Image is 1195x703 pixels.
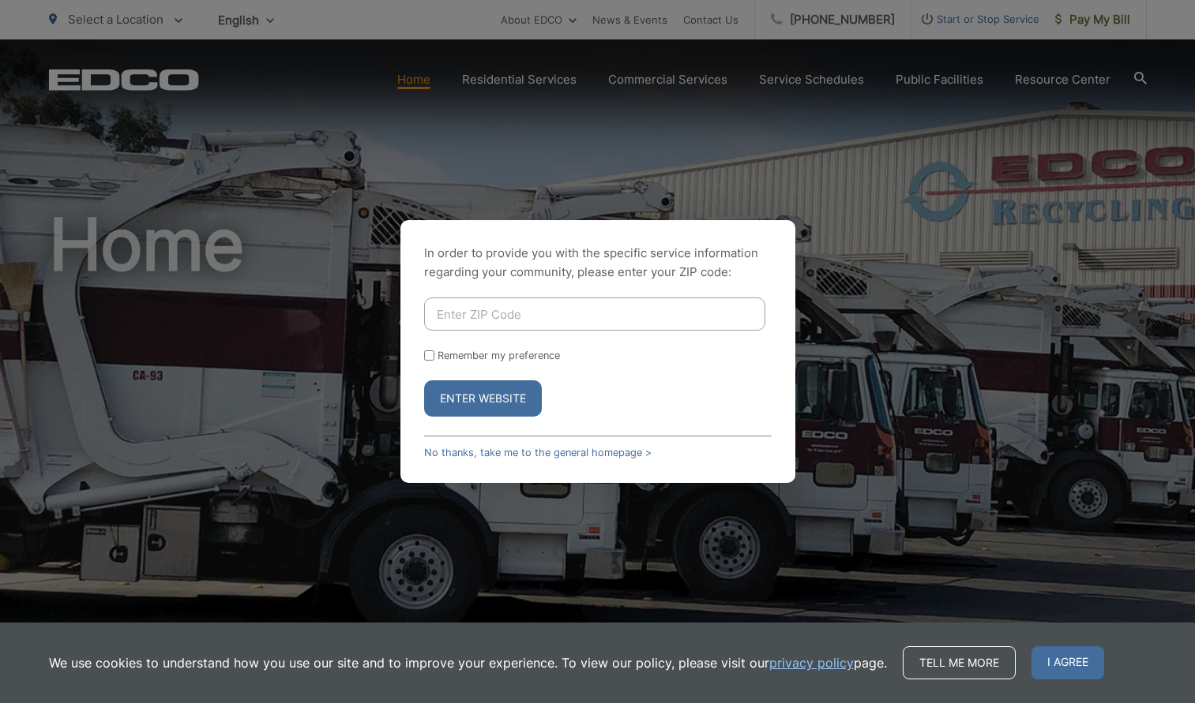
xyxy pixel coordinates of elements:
a: privacy policy [769,653,854,672]
p: We use cookies to understand how you use our site and to improve your experience. To view our pol... [49,653,887,672]
span: I agree [1032,646,1104,679]
input: Enter ZIP Code [424,297,765,331]
button: Enter Website [424,380,542,417]
label: Remember my preference [438,350,560,361]
a: Tell me more [903,646,1016,679]
a: No thanks, take me to the general homepage > [424,447,652,458]
p: In order to provide you with the specific service information regarding your community, please en... [424,244,772,282]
